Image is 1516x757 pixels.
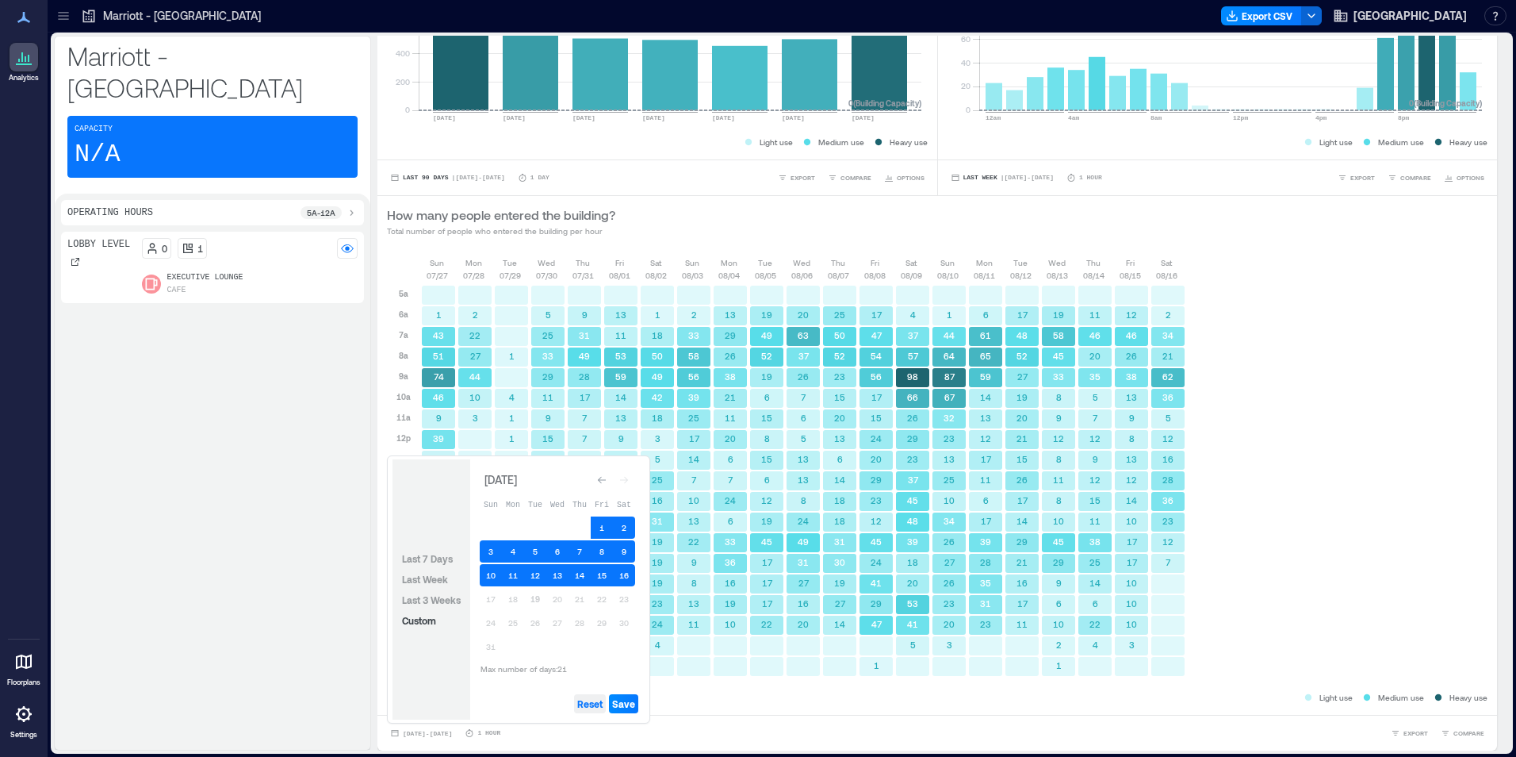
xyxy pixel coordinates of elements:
[536,269,557,282] p: 07/30
[725,371,736,382] text: 38
[1089,330,1101,340] text: 46
[764,433,770,444] text: 8
[1150,114,1162,121] text: 8am
[67,206,153,219] p: Operating Hours
[609,694,638,713] button: Save
[645,269,667,282] p: 08/02
[509,433,515,444] text: 1
[775,170,818,186] button: EXPORT
[609,269,630,282] p: 08/01
[396,411,411,424] p: 11a
[688,351,699,361] text: 58
[1400,173,1431,183] span: COMPARE
[502,564,524,586] button: 11
[402,553,453,564] span: Last 7 Days
[509,392,515,402] text: 4
[615,351,626,361] text: 53
[725,413,736,423] text: 11
[907,371,918,382] text: 98
[940,256,955,269] p: Sun
[761,309,772,320] text: 19
[75,139,121,171] p: N/A
[615,371,626,382] text: 59
[908,351,919,361] text: 57
[960,34,970,44] tspan: 60
[685,256,699,269] p: Sun
[655,309,660,320] text: 1
[1328,3,1472,29] button: [GEOGRAPHIC_DATA]
[542,392,553,402] text: 11
[831,256,845,269] p: Thu
[403,730,452,737] span: [DATE] - [DATE]
[502,540,524,563] button: 4
[871,330,882,340] text: 47
[798,309,809,320] text: 20
[721,256,737,269] p: Mon
[399,370,408,382] p: 9a
[881,170,928,186] button: OPTIONS
[682,269,703,282] p: 08/03
[542,371,553,382] text: 29
[944,351,955,361] text: 64
[871,392,882,402] text: 17
[718,269,740,282] p: 08/04
[905,256,917,269] p: Sat
[944,392,955,402] text: 67
[1156,269,1177,282] p: 08/16
[937,269,959,282] p: 08/10
[801,392,806,402] text: 7
[688,454,699,464] text: 14
[1093,413,1098,423] text: 7
[1010,269,1032,282] p: 08/12
[761,330,772,340] text: 49
[834,433,845,444] text: 13
[947,170,1057,186] button: Last Week |[DATE]-[DATE]
[1438,725,1487,741] button: COMPARE
[983,309,989,320] text: 6
[986,114,1001,121] text: 12am
[387,725,455,741] button: [DATE]-[DATE]
[465,256,482,269] p: Mon
[433,433,444,444] text: 39
[1016,413,1028,423] text: 20
[782,114,805,121] text: [DATE]
[1162,433,1173,444] text: 12
[1129,413,1135,423] text: 9
[473,454,478,464] text: 1
[396,77,410,86] tspan: 200
[801,413,806,423] text: 6
[1013,256,1028,269] p: Tue
[542,433,553,444] text: 15
[760,136,793,148] p: Light use
[1089,351,1101,361] text: 20
[503,256,517,269] p: Tue
[1053,330,1064,340] text: 58
[1053,433,1064,444] text: 12
[725,330,736,340] text: 29
[890,136,928,148] p: Heavy use
[463,269,484,282] p: 07/28
[1083,269,1104,282] p: 08/14
[1378,136,1424,148] p: Medium use
[791,269,813,282] p: 08/06
[509,413,515,423] text: 1
[538,256,555,269] p: Wed
[399,570,451,589] button: Last Week
[1449,136,1487,148] p: Heavy use
[758,256,772,269] p: Tue
[1120,269,1141,282] p: 08/15
[1126,330,1137,340] text: 46
[473,413,478,423] text: 3
[1068,114,1080,121] text: 4am
[613,517,635,539] button: 2
[980,351,991,361] text: 65
[591,469,613,491] button: Go to previous month
[1441,170,1487,186] button: OPTIONS
[524,540,546,563] button: 5
[582,309,588,320] text: 9
[944,433,955,444] text: 23
[576,256,590,269] p: Thu
[433,114,456,121] text: [DATE]
[67,40,358,103] p: Marriott - [GEOGRAPHIC_DATA]
[197,242,203,255] p: 1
